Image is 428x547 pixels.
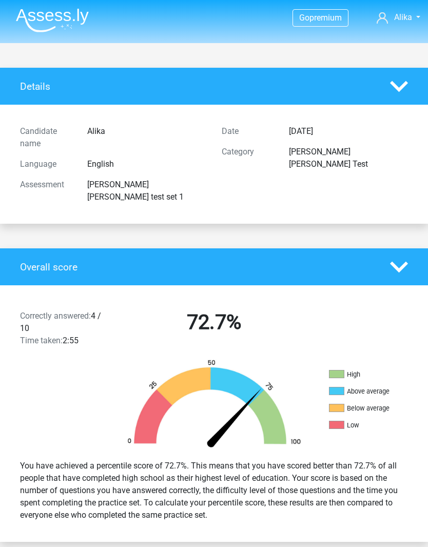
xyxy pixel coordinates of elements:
div: [PERSON_NAME] [PERSON_NAME] test set 1 [80,179,214,203]
div: English [80,158,214,170]
h4: Details [20,81,375,92]
div: Alika [80,125,214,150]
span: premium [309,13,342,23]
span: Alika [394,12,412,22]
div: Assessment [12,179,80,203]
h2: 72.7% [121,310,307,335]
div: Language [12,158,80,170]
img: Assessly [16,8,89,32]
div: [DATE] [281,125,416,138]
div: You have achieved a percentile score of 72.7%. This means that you have scored better than 72.7% ... [12,456,416,525]
div: Category [214,146,281,170]
div: 4 / 10 2:55 [12,310,113,347]
h4: Overall score [20,261,375,273]
div: [PERSON_NAME] [PERSON_NAME] Test [281,146,416,170]
span: Time taken: [20,336,63,345]
div: Date [214,125,281,138]
a: Alika [377,11,420,24]
div: Candidate name [12,125,80,150]
img: 73.25cbf712a188.png [115,359,314,452]
span: Go [299,13,309,23]
a: Gopremium [293,11,348,25]
span: Correctly answered: [20,311,91,321]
